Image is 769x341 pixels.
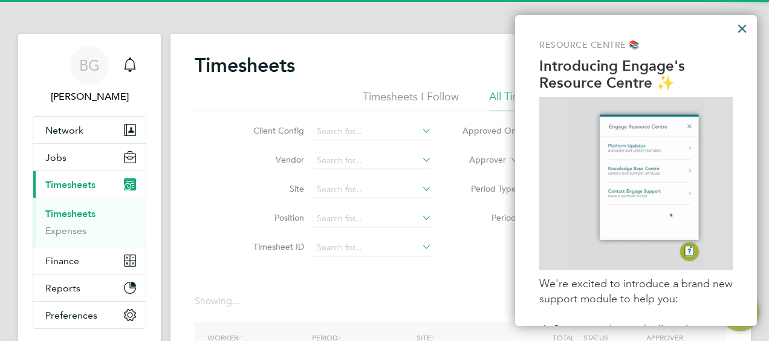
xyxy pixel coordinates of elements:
[539,39,733,51] p: Resource Centre 📚
[33,46,146,104] a: Go to account details
[33,89,146,104] span: Bradley George
[195,53,295,77] h2: Timesheets
[195,295,242,308] div: Showing
[250,154,304,165] label: Vendor
[45,152,67,163] span: Jobs
[462,125,516,136] label: Approved On
[250,125,304,136] label: Client Config
[313,123,432,140] input: Search for...
[452,154,506,166] label: Approver
[79,57,100,73] span: BG
[363,89,459,111] li: Timesheets I Follow
[45,310,97,321] span: Preferences
[736,19,748,38] button: Close
[45,125,83,136] span: Network
[232,295,239,307] span: ...
[462,183,516,194] label: Period Type
[45,208,96,219] a: Timesheets
[45,225,86,236] a: Expenses
[250,241,304,252] label: Timesheet ID
[313,181,432,198] input: Search for...
[250,212,304,223] label: Position
[568,102,704,265] img: GIF of Resource Centre being opened
[313,210,432,227] input: Search for...
[462,212,516,223] label: Period
[45,282,80,294] span: Reports
[250,183,304,194] label: Site
[539,57,733,75] p: Introducing Engage's
[539,74,733,92] p: Resource Centre ✨
[45,179,96,190] span: Timesheets
[539,276,733,307] p: We're excited to introduce a brand new support module to help you:
[313,239,432,256] input: Search for...
[45,255,79,267] span: Finance
[313,152,432,169] input: Search for...
[489,89,559,111] li: All Timesheets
